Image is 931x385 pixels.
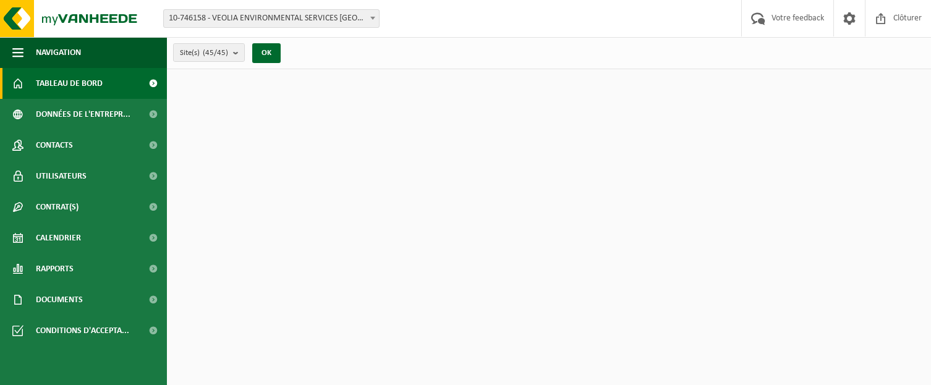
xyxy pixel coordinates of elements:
span: 10-746158 - VEOLIA ENVIRONMENTAL SERVICES WALLONIE - GRÂCE-HOLLOGNE [163,9,380,28]
span: Calendrier [36,222,81,253]
span: Utilisateurs [36,161,87,192]
span: Données de l'entrepr... [36,99,130,130]
count: (45/45) [203,49,228,57]
span: Contrat(s) [36,192,79,222]
span: Tableau de bord [36,68,103,99]
span: Conditions d'accepta... [36,315,129,346]
span: Rapports [36,253,74,284]
button: Site(s)(45/45) [173,43,245,62]
span: Documents [36,284,83,315]
span: Site(s) [180,44,228,62]
span: 10-746158 - VEOLIA ENVIRONMENTAL SERVICES WALLONIE - GRÂCE-HOLLOGNE [164,10,379,27]
button: OK [252,43,281,63]
span: Navigation [36,37,81,68]
span: Contacts [36,130,73,161]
